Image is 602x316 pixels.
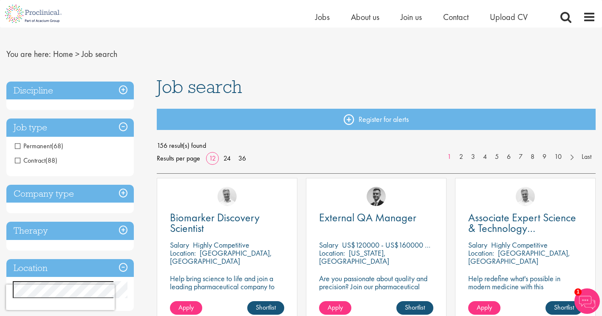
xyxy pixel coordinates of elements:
[53,48,73,59] a: breadcrumb link
[443,152,455,162] a: 1
[443,11,469,23] a: Contact
[15,156,45,165] span: Contract
[319,248,389,266] p: [US_STATE], [GEOGRAPHIC_DATA]
[193,240,249,250] p: Highly Competitive
[6,285,115,310] iframe: reCAPTCHA
[206,154,219,163] a: 12
[468,212,582,234] a: Associate Expert Science & Technology ([MEDICAL_DATA])
[170,248,272,266] p: [GEOGRAPHIC_DATA], [GEOGRAPHIC_DATA]
[468,248,494,258] span: Location:
[157,139,596,152] span: 156 result(s) found
[220,154,234,163] a: 24
[516,187,535,206] img: Joshua Bye
[218,187,237,206] img: Joshua Bye
[467,152,479,162] a: 3
[157,75,242,98] span: Job search
[367,187,386,206] img: Alex Bill
[491,152,503,162] a: 5
[15,156,57,165] span: Contract
[342,240,455,250] p: US$120000 - US$160000 per annum
[170,301,202,315] a: Apply
[319,248,345,258] span: Location:
[328,303,343,312] span: Apply
[491,240,548,250] p: Highly Competitive
[6,222,134,240] h3: Therapy
[170,212,284,234] a: Biomarker Discovery Scientist
[6,259,134,277] h3: Location
[319,240,338,250] span: Salary
[315,11,330,23] a: Jobs
[170,274,284,315] p: Help bring science to life and join a leading pharmaceutical company to play a key role in delive...
[170,210,260,235] span: Biomarker Discovery Scientist
[170,240,189,250] span: Salary
[319,301,351,315] a: Apply
[6,185,134,203] h3: Company type
[545,301,582,315] a: Shortlist
[577,152,596,162] a: Last
[526,152,539,162] a: 8
[319,212,433,223] a: External QA Manager
[6,82,134,100] h3: Discipline
[351,11,379,23] a: About us
[170,248,196,258] span: Location:
[235,154,249,163] a: 36
[574,288,600,314] img: Chatbot
[6,48,51,59] span: You are here:
[574,288,582,296] span: 1
[15,141,51,150] span: Permanent
[503,152,515,162] a: 6
[157,109,596,130] a: Register for alerts
[538,152,551,162] a: 9
[319,274,433,315] p: Are you passionate about quality and precision? Join our pharmaceutical client and help ensure to...
[479,152,491,162] a: 4
[15,141,63,150] span: Permanent
[468,301,500,315] a: Apply
[468,240,487,250] span: Salary
[319,210,416,225] span: External QA Manager
[550,152,566,162] a: 10
[468,274,582,307] p: Help redefine what's possible in modern medicine with this [MEDICAL_DATA] Associate Expert Scienc...
[396,301,433,315] a: Shortlist
[477,303,492,312] span: Apply
[401,11,422,23] a: Join us
[455,152,467,162] a: 2
[45,156,57,165] span: (88)
[157,152,200,165] span: Results per page
[82,48,117,59] span: Job search
[514,152,527,162] a: 7
[490,11,528,23] a: Upload CV
[6,118,134,137] h3: Job type
[75,48,79,59] span: >
[468,248,570,266] p: [GEOGRAPHIC_DATA], [GEOGRAPHIC_DATA]
[468,210,576,246] span: Associate Expert Science & Technology ([MEDICAL_DATA])
[178,303,194,312] span: Apply
[51,141,63,150] span: (68)
[247,301,284,315] a: Shortlist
